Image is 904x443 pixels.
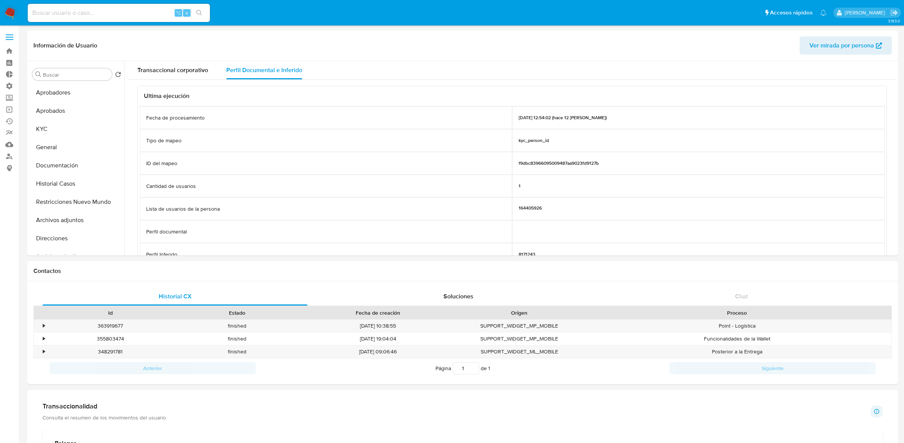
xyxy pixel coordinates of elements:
[519,115,607,121] p: [DATE] 12:54:02 (hace 12 [PERSON_NAME])
[735,292,748,301] span: Chat
[226,66,302,74] span: Perfil Documental e Inferido
[845,9,888,16] p: jessica.fukman@mercadolibre.com
[456,320,582,332] div: SUPPORT_WIDGET_MP_MOBILE
[29,84,124,102] button: Aprobadores
[588,309,886,317] div: Proceso
[29,229,124,248] button: Direcciones
[461,309,577,317] div: Origen
[43,322,45,329] div: •
[300,320,456,332] div: [DATE] 10:38:55
[137,66,208,74] span: Transaccional corporativo
[146,205,220,213] p: Lista de usuarios de la persona
[435,362,490,374] span: Página de
[33,42,97,49] h1: Información de Usuario
[29,120,124,138] button: KYC
[146,228,187,235] p: Perfil documental
[519,160,599,166] p: f9dbc83966095009487aa9023fd9127b
[456,333,582,345] div: SUPPORT_WIDGET_MP_MOBILE
[174,333,300,345] div: finished
[146,114,205,121] p: Fecha de procesamiento
[174,345,300,358] div: finished
[29,102,124,120] button: Aprobados
[29,138,124,156] button: General
[300,333,456,345] div: [DATE] 19:04:04
[582,320,891,332] div: Point - Logística
[29,156,124,175] button: Documentación
[519,183,521,189] p: 1
[146,160,177,167] p: ID del mapeo
[800,36,892,55] button: Ver mirada por persona
[519,137,549,143] p: kyc_person_id
[47,333,174,345] div: 355803474
[582,333,891,345] div: Funcionalidades de la Wallet
[52,309,168,317] div: Id
[146,137,181,144] p: Tipo de mapeo
[33,267,892,275] h1: Contactos
[115,71,121,80] button: Volver al orden por defecto
[175,9,181,16] span: ⌥
[43,71,109,78] input: Buscar
[488,364,490,372] span: 1
[35,71,41,77] button: Buscar
[443,292,473,301] span: Soluciones
[29,193,124,211] button: Restricciones Nuevo Mundo
[890,9,898,17] a: Salir
[582,345,891,358] div: Posterior a la Entrega
[43,348,45,355] div: •
[47,345,174,358] div: 348291781
[519,205,542,211] strong: 164405926
[456,345,582,358] div: SUPPORT_WIDGET_ML_MOBILE
[43,335,45,342] div: •
[146,251,177,258] p: Perfil Inferido
[186,9,188,16] span: s
[49,362,256,374] button: Anterior
[174,320,300,332] div: finished
[28,8,210,18] input: Buscar usuario o caso...
[809,36,874,55] span: Ver mirada por persona
[179,309,295,317] div: Estado
[519,251,535,257] p: 8171243
[29,211,124,229] button: Archivos adjuntos
[300,345,456,358] div: [DATE] 09:06:46
[159,292,192,301] span: Historial CX
[820,9,827,16] a: Notificaciones
[144,92,880,100] h3: Ultima ejecución
[191,8,207,18] button: search-icon
[669,362,876,374] button: Siguiente
[29,175,124,193] button: Historial Casos
[47,320,174,332] div: 363919677
[770,9,812,17] span: Accesos rápidos
[306,309,451,317] div: Fecha de creación
[146,183,196,190] p: Cantidad de usuarios
[29,248,124,266] button: Anticipos de dinero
